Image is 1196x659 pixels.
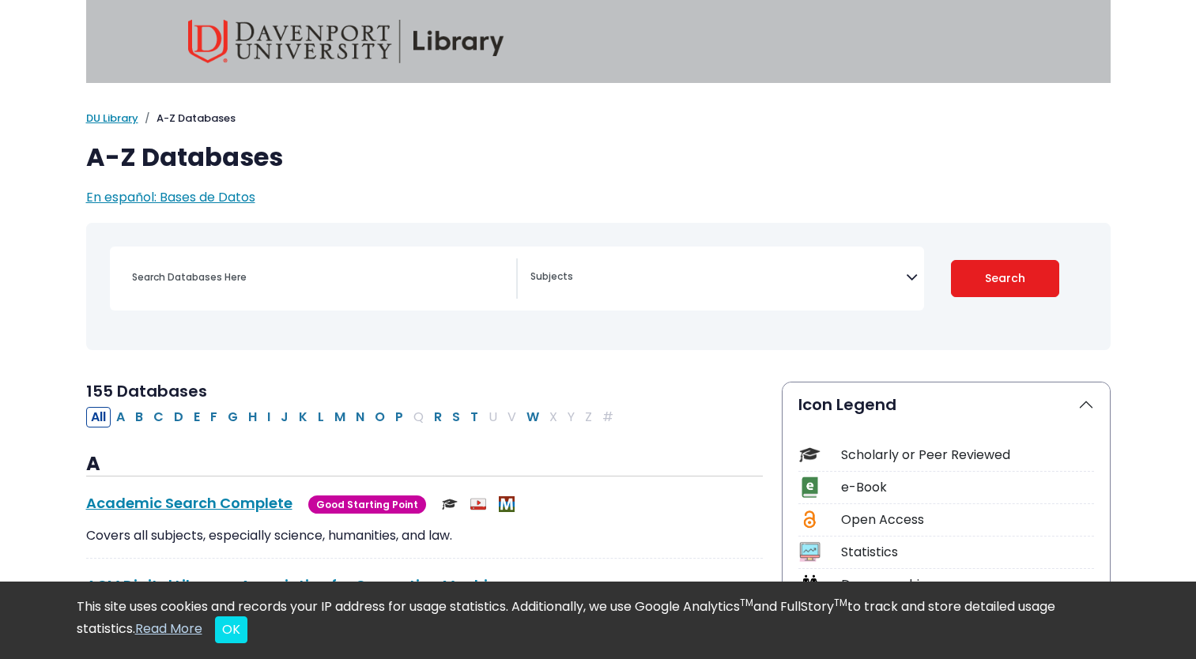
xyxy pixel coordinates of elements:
[799,476,821,498] img: Icon e-Book
[86,380,207,402] span: 155 Databases
[522,407,544,427] button: Filter Results W
[169,407,188,427] button: Filter Results D
[834,596,847,609] sup: TM
[841,510,1094,529] div: Open Access
[841,543,1094,562] div: Statistics
[276,407,293,427] button: Filter Results J
[470,496,486,512] img: Audio & Video
[442,496,458,512] img: Scholarly or Peer Reviewed
[308,495,426,514] span: Good Starting Point
[111,407,130,427] button: Filter Results A
[466,407,483,427] button: Filter Results T
[86,575,520,595] a: ACM Digital Library - Association for Computing Machinery
[206,407,222,427] button: Filter Results F
[138,111,236,126] li: A-Z Databases
[188,20,504,63] img: Davenport University Library
[351,407,369,427] button: Filter Results N
[740,596,753,609] sup: TM
[86,142,1111,172] h1: A-Z Databases
[841,446,1094,465] div: Scholarly or Peer Reviewed
[370,407,390,427] button: Filter Results O
[799,541,821,563] img: Icon Statistics
[499,496,515,512] img: MeL (Michigan electronic Library)
[841,478,1094,497] div: e-Book
[390,407,408,427] button: Filter Results P
[951,260,1059,297] button: Submit for Search Results
[86,407,111,427] button: All
[149,407,168,427] button: Filter Results C
[123,265,516,288] input: Search database by title or keyword
[799,574,821,595] img: Icon Demographics
[135,619,202,638] a: Read More
[243,407,262,427] button: Filter Results H
[530,272,906,284] textarea: Search
[841,575,1094,594] div: Demographics
[86,407,620,425] div: Alpha-list to filter by first letter of database name
[313,407,329,427] button: Filter Results L
[447,407,465,427] button: Filter Results S
[294,407,312,427] button: Filter Results K
[189,407,205,427] button: Filter Results E
[77,597,1120,643] div: This site uses cookies and records your IP address for usage statistics. Additionally, we use Goo...
[86,223,1111,350] nav: Search filters
[215,616,247,643] button: Close
[800,509,820,530] img: Icon Open Access
[86,111,1111,126] nav: breadcrumb
[86,188,255,206] a: En español: Bases de Datos
[130,407,148,427] button: Filter Results B
[783,382,1110,427] button: Icon Legend
[223,407,243,427] button: Filter Results G
[86,453,763,476] h3: A
[86,111,138,126] a: DU Library
[429,407,447,427] button: Filter Results R
[86,526,763,545] p: Covers all subjects, especially science, humanities, and law.
[799,444,821,465] img: Icon Scholarly or Peer Reviewed
[262,407,275,427] button: Filter Results I
[330,407,350,427] button: Filter Results M
[86,493,292,513] a: Academic Search Complete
